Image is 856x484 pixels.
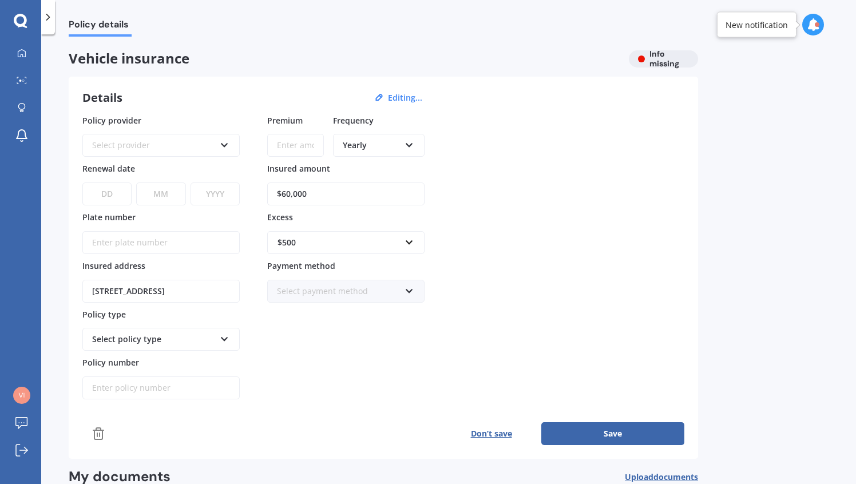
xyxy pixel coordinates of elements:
span: Policy details [69,19,132,34]
span: Renewal date [82,163,135,174]
span: Policy provider [82,114,141,125]
input: Enter plate number [82,231,240,254]
span: Payment method [267,260,335,271]
span: Vehicle insurance [69,50,620,67]
div: Select policy type [92,333,215,346]
input: Enter address [82,280,240,303]
img: 59f335f2e072a96ca66e22107920527a [13,387,30,404]
span: Plate number [82,212,136,223]
input: Enter policy number [82,376,240,399]
span: Excess [267,212,293,223]
span: Insured amount [267,163,330,174]
button: Save [541,422,684,445]
div: Select provider [92,139,215,152]
input: Enter amount [267,134,324,157]
span: documents [653,471,698,482]
button: Don’t save [441,422,541,445]
h3: Details [82,90,122,105]
span: Policy number [82,357,139,368]
span: Frequency [333,114,374,125]
input: Enter amount [267,183,425,205]
div: $500 [278,236,401,249]
button: Editing... [385,93,426,103]
div: Yearly [343,139,400,152]
span: Policy type [82,308,126,319]
div: Select payment method [277,285,400,297]
span: Insured address [82,260,145,271]
span: Premium [267,114,303,125]
div: New notification [726,19,788,30]
span: Upload [625,473,698,482]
